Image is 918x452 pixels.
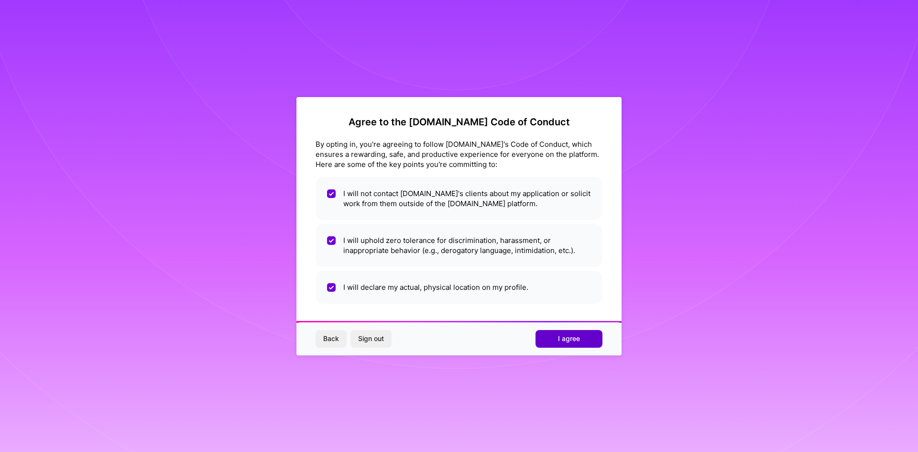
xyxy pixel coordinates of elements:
li: I will uphold zero tolerance for discrimination, harassment, or inappropriate behavior (e.g., der... [316,224,602,267]
button: Back [316,330,347,347]
span: I agree [558,334,580,343]
button: Sign out [350,330,392,347]
div: By opting in, you're agreeing to follow [DOMAIN_NAME]'s Code of Conduct, which ensures a rewardin... [316,139,602,169]
h2: Agree to the [DOMAIN_NAME] Code of Conduct [316,116,602,128]
li: I will declare my actual, physical location on my profile. [316,271,602,304]
span: Back [323,334,339,343]
button: I agree [535,330,602,347]
li: I will not contact [DOMAIN_NAME]'s clients about my application or solicit work from them outside... [316,177,602,220]
span: Sign out [358,334,384,343]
